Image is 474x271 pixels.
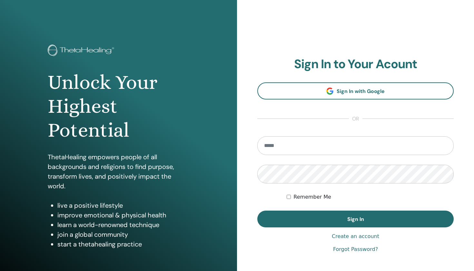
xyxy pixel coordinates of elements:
[57,210,190,220] li: improve emotional & physical health
[257,57,454,72] h2: Sign In to Your Acount
[257,211,454,227] button: Sign In
[57,201,190,210] li: live a positive lifestyle
[57,239,190,249] li: start a thetahealing practice
[332,233,379,240] a: Create an account
[337,88,385,95] span: Sign In with Google
[287,193,454,201] div: Keep me authenticated indefinitely or until I manually logout
[57,220,190,230] li: learn a world-renowned technique
[347,216,364,223] span: Sign In
[48,70,190,142] h1: Unlock Your Highest Potential
[48,152,190,191] p: ThetaHealing empowers people of all backgrounds and religions to find purpose, transform lives, a...
[57,230,190,239] li: join a global community
[333,245,378,253] a: Forgot Password?
[257,82,454,99] a: Sign In with Google
[349,115,362,123] span: or
[293,193,331,201] label: Remember Me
